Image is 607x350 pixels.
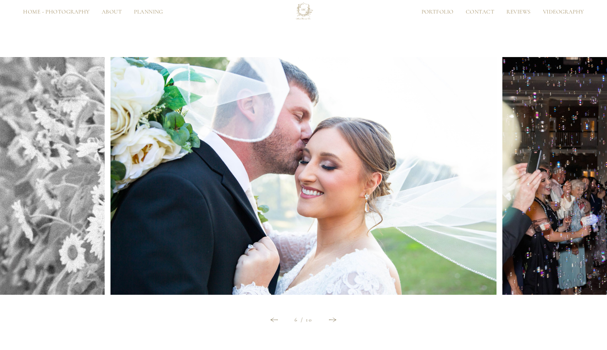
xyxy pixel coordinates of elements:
[537,9,590,15] a: Videography
[293,2,314,22] img: AlesiaKim and Co.
[460,9,500,15] a: Contact
[501,9,537,15] a: Reviews
[415,9,460,15] a: Portfolio
[128,9,169,15] a: Planning
[306,316,312,323] span: 10
[17,9,96,15] a: Home - Photography
[110,57,497,315] img: groom kisses bride at the Sadie Jane in Slidell from a wedding photographer in BAton Rouge
[95,9,128,15] a: About
[295,316,298,323] span: 6
[301,316,304,323] span: /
